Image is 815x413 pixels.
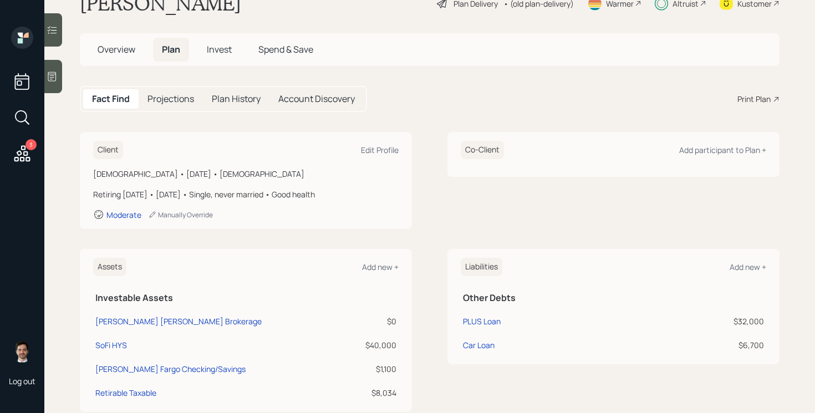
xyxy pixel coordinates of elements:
[106,210,141,220] div: Moderate
[162,43,180,55] span: Plan
[463,339,495,351] div: Car Loan
[278,94,355,104] h5: Account Discovery
[212,94,261,104] h5: Plan History
[348,387,396,399] div: $8,034
[93,168,399,180] div: [DEMOGRAPHIC_DATA] • [DATE] • [DEMOGRAPHIC_DATA]
[92,94,130,104] h5: Fact Find
[98,43,135,55] span: Overview
[207,43,232,55] span: Invest
[630,339,764,351] div: $6,700
[11,340,33,363] img: jonah-coleman-headshot.png
[463,293,764,303] h5: Other Debts
[258,43,313,55] span: Spend & Save
[95,363,246,375] div: [PERSON_NAME] Fargo Checking/Savings
[147,94,194,104] h5: Projections
[95,387,156,399] div: Retirable Taxable
[730,262,766,272] div: Add new +
[630,315,764,327] div: $32,000
[148,210,213,220] div: Manually Override
[9,376,35,386] div: Log out
[95,293,396,303] h5: Investable Assets
[348,315,396,327] div: $0
[463,315,501,327] div: PLUS Loan
[361,145,399,155] div: Edit Profile
[461,141,504,159] h6: Co-Client
[95,315,262,327] div: [PERSON_NAME] [PERSON_NAME] Brokerage
[737,93,771,105] div: Print Plan
[93,188,399,200] div: Retiring [DATE] • [DATE] • Single, never married • Good health
[26,139,37,150] div: 3
[348,363,396,375] div: $1,100
[93,141,123,159] h6: Client
[362,262,399,272] div: Add new +
[95,339,127,351] div: SoFi HYS
[348,339,396,351] div: $40,000
[679,145,766,155] div: Add participant to Plan +
[93,258,126,276] h6: Assets
[461,258,502,276] h6: Liabilities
